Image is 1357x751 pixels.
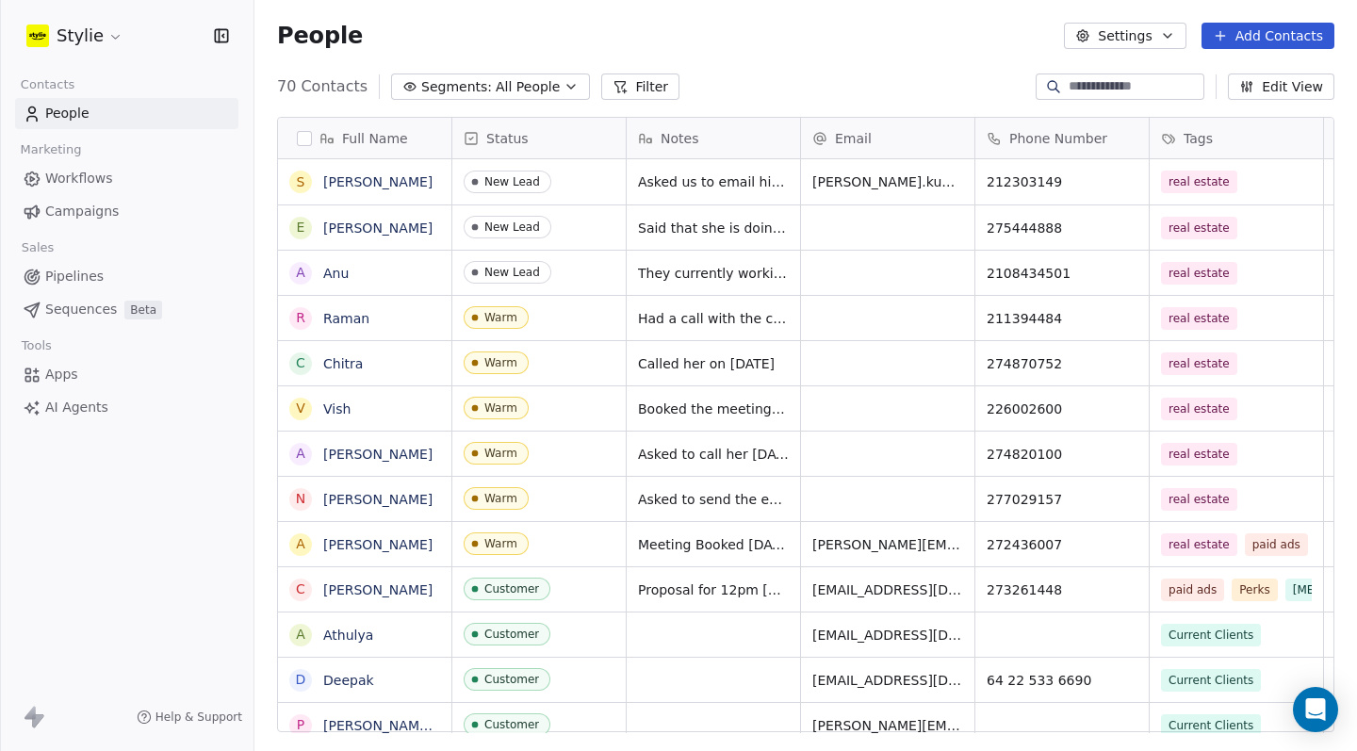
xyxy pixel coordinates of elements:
div: E [297,218,305,237]
div: Customer [484,673,539,686]
span: [PERSON_NAME][EMAIL_ADDRESS][PERSON_NAME][DOMAIN_NAME] [812,535,963,554]
div: Tags [1150,118,1323,158]
a: [PERSON_NAME] [323,174,433,189]
span: People [45,104,90,123]
a: Pipelines [15,261,238,292]
div: A [296,263,305,283]
span: 273261448 [987,580,1137,599]
span: paid ads [1245,533,1308,556]
span: Campaigns [45,202,119,221]
span: Marketing [12,136,90,164]
a: Athulya [323,628,373,643]
span: 277029157 [987,490,1137,509]
span: Had a call with the client. We’re saying the best pricing will be 4400 for 3 month plus organic p... [638,309,789,328]
div: Warm [484,537,517,550]
span: real estate [1161,171,1237,193]
div: Customer [484,718,539,731]
span: All People [496,77,560,97]
a: [PERSON_NAME] [323,582,433,597]
span: 212303149 [987,172,1137,191]
div: Open Intercom Messenger [1293,687,1338,732]
div: Warm [484,447,517,460]
button: Stylie [23,20,127,52]
div: New Lead [484,175,540,188]
span: Perks [1232,579,1277,601]
a: AI Agents [15,392,238,423]
span: Meeting Booked [DATE] at 11 am [638,535,789,554]
button: Add Contacts [1202,23,1334,49]
span: Help & Support [155,710,242,725]
span: real estate [1161,488,1237,511]
a: [PERSON_NAME] [323,220,433,236]
button: Filter [601,73,679,100]
div: New Lead [484,220,540,234]
a: Deepak [323,673,374,688]
span: Beta [124,301,162,319]
span: Pipelines [45,267,104,286]
a: Help & Support [137,710,242,725]
span: AI Agents [45,398,108,417]
button: Edit View [1228,73,1334,100]
span: Contacts [12,71,83,99]
div: S [297,172,305,192]
span: 275444888 [987,219,1137,237]
a: Vish [323,401,351,416]
div: Customer [484,582,539,596]
a: Chitra [323,356,363,371]
span: Asked to call her [DATE] wensday [638,445,789,464]
span: [PERSON_NAME].kumar@emeraldrealty.-[URL] [812,172,963,191]
span: real estate [1161,352,1237,375]
a: [PERSON_NAME] [323,537,433,552]
div: C [296,580,305,599]
span: Asked us to email him. Check on him after [638,172,789,191]
span: 274870752 [987,354,1137,373]
a: Raman [323,311,369,326]
span: 226002600 [987,400,1137,418]
span: Workflows [45,169,113,188]
a: [PERSON_NAME] [323,447,433,462]
span: Asked to send the email with the info [638,490,789,509]
a: People [15,98,238,129]
button: Settings [1064,23,1185,49]
div: New Lead [484,266,540,279]
div: V [296,399,305,418]
span: Full Name [342,129,408,148]
div: Warm [484,401,517,415]
span: Tags [1184,129,1213,148]
span: real estate [1161,533,1237,556]
span: Segments: [421,77,492,97]
span: [EMAIL_ADDRESS][DOMAIN_NAME] [812,626,963,645]
span: They currently working with them but he said if they wrap up with them they will get in touch. So... [638,264,789,283]
span: paid ads [1161,579,1224,601]
span: Sequences [45,300,117,319]
div: Status [452,118,626,158]
div: Email [801,118,974,158]
span: 64 22 533 6690 [987,671,1137,690]
span: Called her on [DATE] [638,354,789,373]
span: Said that she is doing tryal and committed to one of the company but she will be goo with us chec... [638,219,789,237]
span: Current Clients [1161,669,1261,692]
div: Warm [484,492,517,505]
span: 211394484 [987,309,1137,328]
span: Current Clients [1161,624,1261,646]
span: Apps [45,365,78,384]
div: Notes [627,118,800,158]
span: Phone Number [1009,129,1107,148]
span: [PERSON_NAME][EMAIL_ADDRESS][DOMAIN_NAME] [812,716,963,735]
div: C [296,353,305,373]
a: SequencesBeta [15,294,238,325]
div: grid [278,159,452,733]
div: A [296,534,305,554]
span: real estate [1161,307,1237,330]
span: Current Clients [1161,714,1261,737]
div: R [296,308,305,328]
a: Apps [15,359,238,390]
span: real estate [1161,398,1237,420]
span: Proposal for 12pm [DATE] [638,580,789,599]
span: [EMAIL_ADDRESS][DOMAIN_NAME] [812,580,963,599]
span: 2108434501 [987,264,1137,283]
span: Stylie [57,24,104,48]
img: stylie-square-yellow.svg [26,24,49,47]
span: Sales [13,234,62,262]
span: real estate [1161,217,1237,239]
